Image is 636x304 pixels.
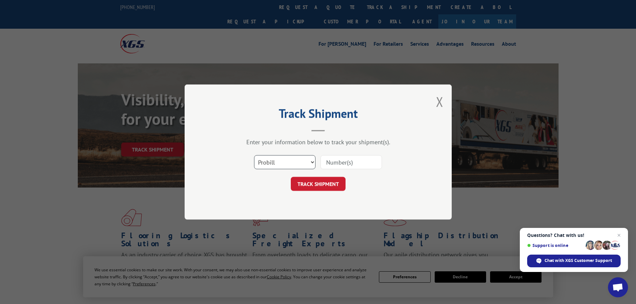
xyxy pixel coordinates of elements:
[291,177,346,191] button: TRACK SHIPMENT
[608,277,628,297] div: Open chat
[218,109,418,121] h2: Track Shipment
[527,233,621,238] span: Questions? Chat with us!
[527,255,621,267] div: Chat with XGS Customer Support
[545,258,612,264] span: Chat with XGS Customer Support
[615,231,623,239] span: Close chat
[321,155,382,169] input: Number(s)
[527,243,583,248] span: Support is online
[436,93,443,110] button: Close modal
[218,138,418,146] div: Enter your information below to track your shipment(s).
